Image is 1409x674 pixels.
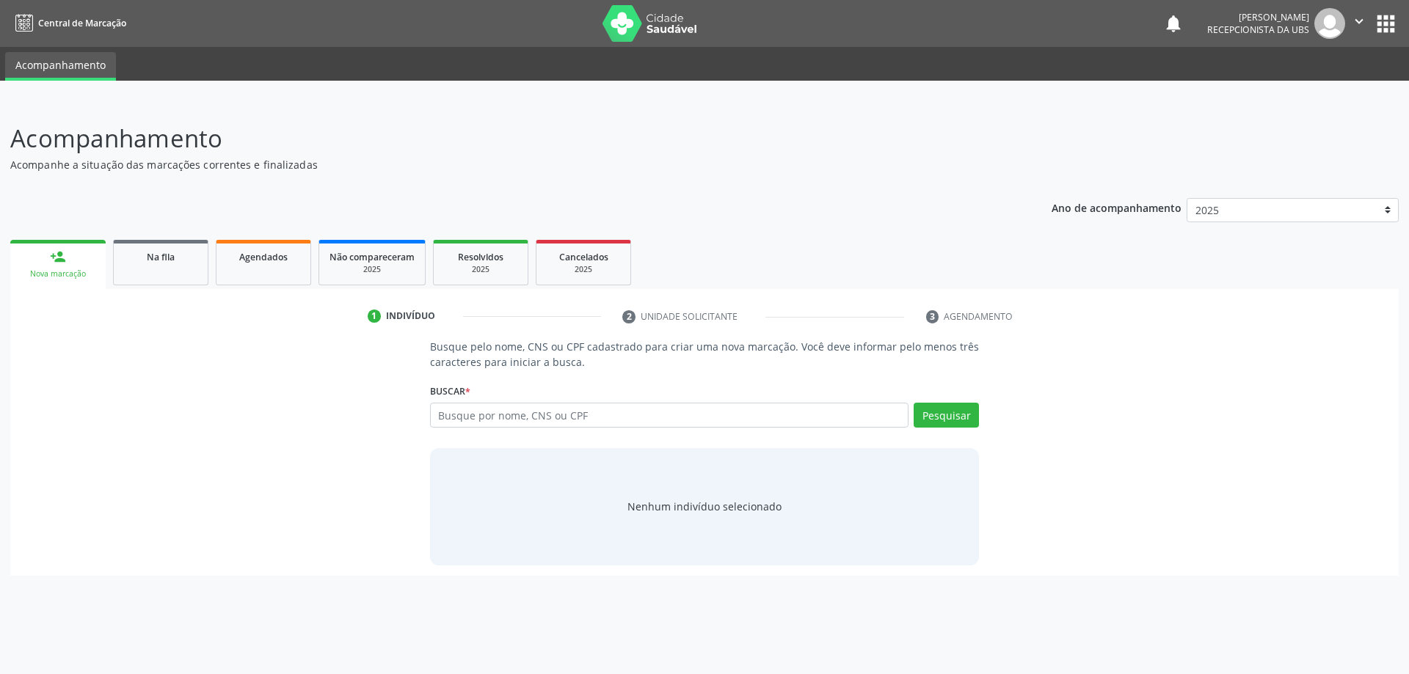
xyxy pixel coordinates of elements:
div: 2025 [444,264,517,275]
div: Nenhum indivíduo selecionado [627,499,782,514]
a: Central de Marcação [10,11,126,35]
div: [PERSON_NAME] [1207,11,1309,23]
span: Cancelados [559,251,608,263]
p: Acompanhe a situação das marcações correntes e finalizadas [10,157,982,172]
button: notifications [1163,13,1184,34]
div: 2025 [547,264,620,275]
div: Indivíduo [386,309,435,323]
div: Nova marcação [21,268,95,279]
span: Resolvidos [458,251,503,263]
p: Acompanhamento [10,120,982,157]
div: person_add [50,249,66,265]
button:  [1345,8,1373,39]
button: apps [1373,11,1399,37]
p: Busque pelo nome, CNS ou CPF cadastrado para criar uma nova marcação. Você deve informar pelo men... [430,339,980,370]
div: 1 [368,309,381,323]
input: Busque por nome, CNS ou CPF [430,403,909,428]
span: Agendados [239,251,288,263]
span: Recepcionista da UBS [1207,23,1309,36]
span: Na fila [147,251,175,263]
p: Ano de acompanhamento [1052,198,1182,216]
span: Não compareceram [330,251,415,263]
div: 2025 [330,264,415,275]
button: Pesquisar [914,403,979,428]
i:  [1351,13,1367,29]
span: Central de Marcação [38,17,126,29]
label: Buscar [430,380,470,403]
img: img [1314,8,1345,39]
a: Acompanhamento [5,52,116,81]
